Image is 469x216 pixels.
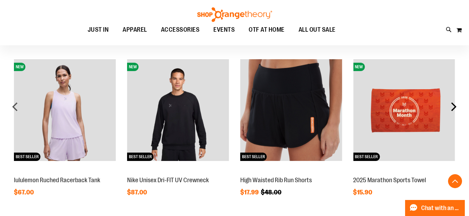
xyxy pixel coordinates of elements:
[161,22,200,38] span: ACCESSORIES
[14,59,116,161] img: lululemon Ruched Racerback Tank
[14,189,35,196] span: $67.00
[127,177,209,184] a: Nike Unisex Dri-FIT UV Crewneck
[8,100,22,114] div: prev
[353,59,455,161] img: 2025 Marathon Sports Towel
[353,189,373,196] span: $15.90
[127,153,154,161] span: BEST SELLER
[405,200,465,216] button: Chat with an Expert
[353,153,380,161] span: BEST SELLER
[353,177,426,184] a: 2025 Marathon Sports Towel
[240,59,342,161] img: High Waisted Rib Run Shorts
[196,7,273,22] img: Shop Orangetheory
[14,63,25,71] span: NEW
[240,177,312,184] a: High Waisted Rib Run Shorts
[353,63,365,71] span: NEW
[14,153,41,161] span: BEST SELLER
[448,174,462,188] button: Back To Top
[14,169,116,175] a: lululemon Ruched Racerback TankNEWBEST SELLER
[261,189,283,196] span: $48.00
[240,153,267,161] span: BEST SELLER
[213,22,235,38] span: EVENTS
[249,22,285,38] span: OTF AT HOME
[447,100,461,114] div: next
[123,22,147,38] span: APPAREL
[127,59,229,161] img: Nike Unisex Dri-FIT UV Crewneck
[353,169,455,175] a: 2025 Marathon Sports TowelNEWBEST SELLER
[127,189,148,196] span: $87.00
[127,169,229,175] a: Nike Unisex Dri-FIT UV CrewneckNEWBEST SELLER
[240,169,342,175] a: High Waisted Rib Run ShortsBEST SELLER
[14,177,100,184] a: lululemon Ruched Racerback Tank
[299,22,336,38] span: ALL OUT SALE
[127,63,139,71] span: NEW
[421,205,461,211] span: Chat with an Expert
[240,189,260,196] span: $17.99
[88,22,109,38] span: JUST IN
